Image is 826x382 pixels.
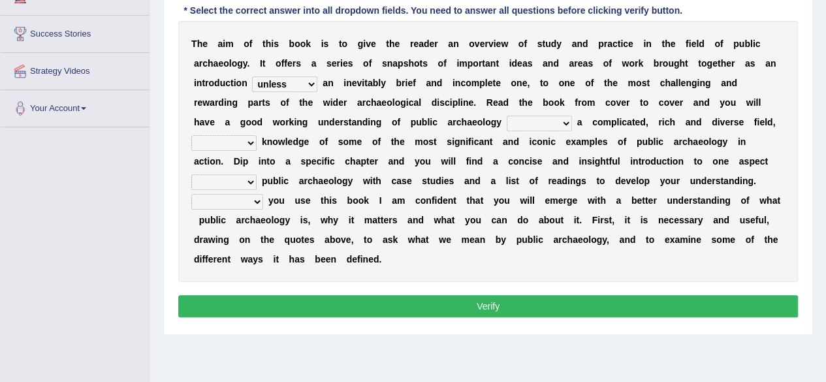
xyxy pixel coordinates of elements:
[217,39,223,49] b: a
[259,97,262,108] b: r
[247,58,249,69] b: .
[437,78,443,88] b: d
[302,97,308,108] b: h
[603,39,607,49] b: r
[208,78,214,88] b: o
[413,39,419,49] b: e
[178,4,688,18] div: * Select the correct answer into all dropdown fields. You need to answer all questions before cli...
[696,39,699,49] b: l
[224,97,227,108] b: i
[459,58,467,69] b: m
[387,97,392,108] b: o
[569,58,574,69] b: a
[276,58,281,69] b: o
[712,58,718,69] b: e
[432,97,437,108] b: d
[308,97,313,108] b: e
[689,39,691,49] b: i
[484,39,488,49] b: r
[720,58,726,69] b: h
[378,78,381,88] b: l
[550,39,556,49] b: d
[1,90,150,123] a: Your Account
[607,39,612,49] b: a
[225,39,233,49] b: m
[362,78,364,88] b: i
[376,97,381,108] b: a
[509,58,511,69] b: i
[247,97,253,108] b: p
[363,39,366,49] b: i
[419,58,422,69] b: t
[466,78,471,88] b: o
[641,78,646,88] b: s
[408,97,413,108] b: c
[468,97,473,108] b: e
[232,58,238,69] b: o
[271,39,274,49] b: i
[479,78,485,88] b: p
[330,97,333,108] b: i
[475,39,480,49] b: v
[518,39,524,49] b: o
[698,58,701,69] b: t
[485,58,490,69] b: a
[492,78,496,88] b: t
[490,58,496,69] b: n
[479,39,484,49] b: e
[707,58,712,69] b: g
[236,78,242,88] b: o
[387,58,393,69] b: n
[680,78,686,88] b: e
[208,58,214,69] b: h
[403,58,408,69] b: s
[214,78,220,88] b: d
[218,97,224,108] b: d
[265,97,270,108] b: s
[220,78,226,88] b: u
[260,58,262,69] b: I
[609,58,612,69] b: f
[699,78,705,88] b: n
[553,58,559,69] b: d
[223,58,229,69] b: o
[371,39,376,49] b: e
[456,58,459,69] b: i
[422,58,428,69] b: s
[558,78,564,88] b: o
[202,97,210,108] b: w
[311,58,317,69] b: a
[493,97,498,108] b: e
[739,39,745,49] b: u
[340,58,343,69] b: i
[455,78,461,88] b: n
[280,97,286,108] b: o
[223,39,225,49] b: i
[479,58,482,69] b: r
[339,39,342,49] b: t
[718,58,721,69] b: t
[426,78,431,88] b: a
[218,58,223,69] b: e
[352,78,357,88] b: e
[242,78,247,88] b: n
[294,39,300,49] b: o
[439,97,445,108] b: s
[582,39,588,49] b: d
[357,97,362,108] b: a
[366,39,371,49] b: v
[578,58,583,69] b: e
[598,39,604,49] b: p
[511,58,517,69] b: d
[392,58,398,69] b: a
[452,97,458,108] b: p
[612,78,618,88] b: e
[429,39,434,49] b: e
[394,97,400,108] b: o
[358,39,364,49] b: g
[745,58,750,69] b: a
[382,58,387,69] b: s
[453,39,459,49] b: n
[396,78,402,88] b: b
[197,39,203,49] b: h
